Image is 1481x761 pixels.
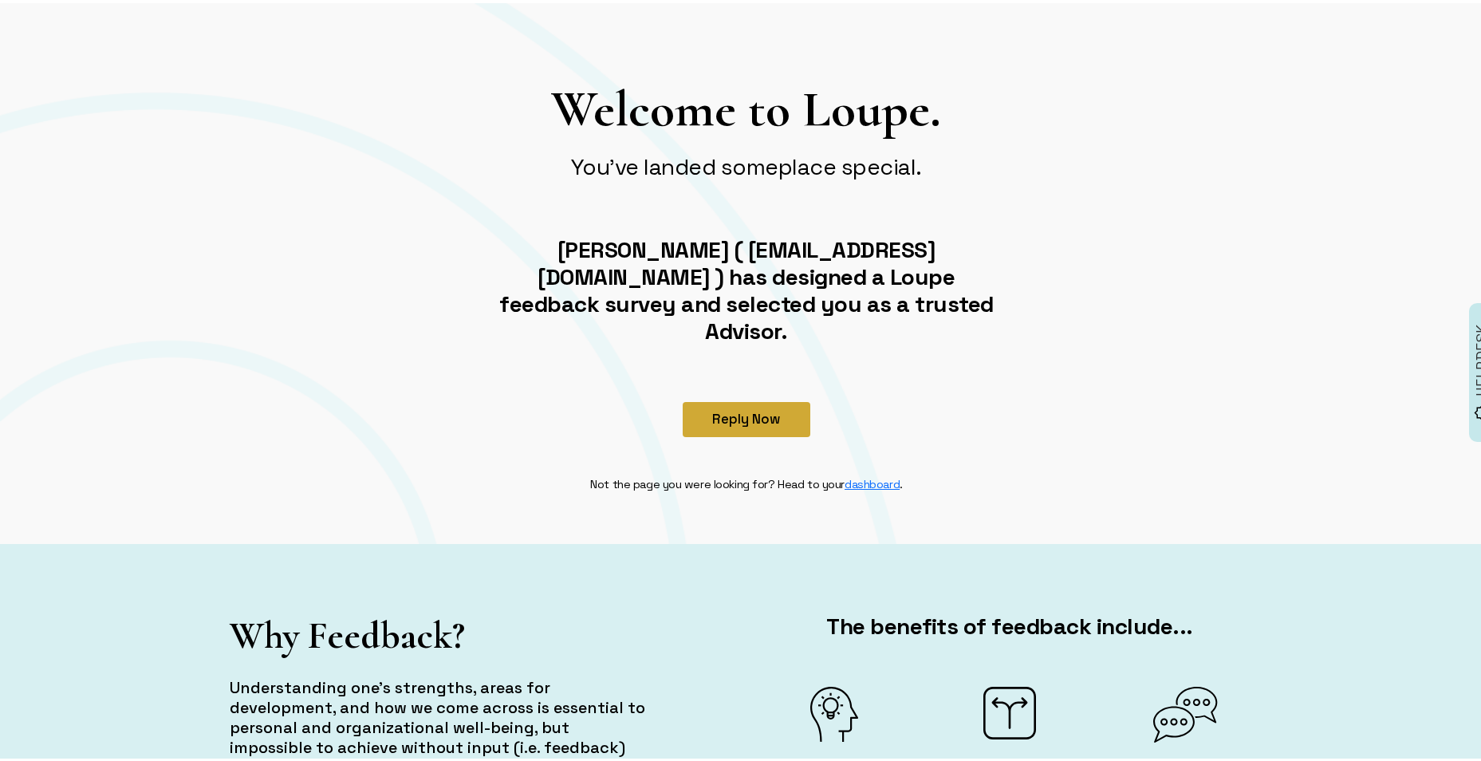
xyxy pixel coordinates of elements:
[581,472,912,490] div: Not the page you were looking for? Head to your .
[756,609,1263,637] h2: The benefits of feedback include...
[493,75,1000,137] h1: Welcome to Loupe.
[493,150,1000,177] h2: You've landed someplace special.
[230,609,649,656] h1: Why Feedback?
[845,474,900,488] a: dashboard
[1153,684,1218,739] img: FFFF
[493,233,1000,341] h2: [PERSON_NAME] ( [EMAIL_ADDRESS][DOMAIN_NAME] ) has designed a Loupe feedback survey and selected ...
[683,399,810,434] button: Reply Now
[983,684,1036,736] img: FFFF
[810,684,858,739] img: FFFF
